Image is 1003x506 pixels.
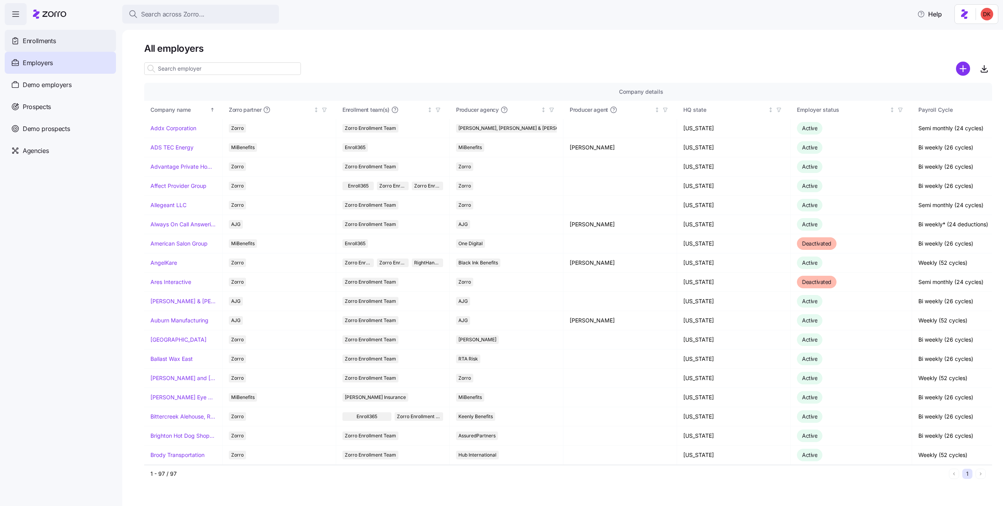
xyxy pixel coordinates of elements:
[458,374,471,382] span: Zorro
[23,58,53,68] span: Employers
[357,412,377,421] span: Enroll365
[150,355,193,363] a: Ballast Wax East
[345,124,396,133] span: Zorro Enrollment Team
[563,311,677,330] td: [PERSON_NAME]
[231,220,241,229] span: AJG
[917,9,942,19] span: Help
[345,355,396,363] span: Zorro Enrollment Team
[23,102,51,112] span: Prospects
[150,317,208,324] a: Auburn Manufacturing
[802,317,817,324] span: Active
[231,431,244,440] span: Zorro
[563,101,677,119] th: Producer agentNot sorted
[231,162,244,171] span: Zorro
[231,182,244,190] span: Zorro
[677,177,791,196] td: [US_STATE]
[313,107,319,113] div: Not sorted
[458,412,493,421] span: Keenly Benefits
[677,446,791,465] td: [US_STATE]
[5,118,116,140] a: Demo prospects
[345,297,396,306] span: Zorro Enrollment Team
[144,62,301,75] input: Search employer
[229,106,261,114] span: Zorro partner
[458,278,471,286] span: Zorro
[802,182,817,189] span: Active
[458,182,471,190] span: Zorro
[956,62,970,76] svg: add icon
[150,163,216,171] a: Advantage Private Home Care
[962,469,972,479] button: 1
[802,355,817,362] span: Active
[23,124,70,134] span: Demo prospects
[450,101,563,119] th: Producer agencyNot sorted
[342,106,389,114] span: Enrollment team(s)
[231,335,244,344] span: Zorro
[768,107,773,113] div: Not sorted
[231,201,244,209] span: Zorro
[677,407,791,426] td: [US_STATE]
[458,220,468,229] span: AJG
[458,239,483,248] span: One Digital
[677,330,791,349] td: [US_STATE]
[918,106,1001,114] div: Payroll Cycle
[458,124,580,133] span: [PERSON_NAME], [PERSON_NAME] & [PERSON_NAME]
[677,157,791,177] td: [US_STATE]
[141,9,205,19] span: Search across Zorro...
[231,412,244,421] span: Zorro
[683,106,766,114] div: HQ state
[397,412,441,421] span: Zorro Enrollment Team
[345,239,366,248] span: Enroll365
[654,107,660,113] div: Not sorted
[458,335,496,344] span: [PERSON_NAME]
[150,220,216,228] a: Always On Call Answering Service
[802,413,817,420] span: Active
[150,278,191,286] a: Ares Interactive
[348,182,369,190] span: Enroll365
[345,220,396,229] span: Zorro Enrollment Team
[802,163,817,170] span: Active
[150,182,206,190] a: Affect Provider Group
[570,106,608,114] span: Producer agent
[150,124,196,132] a: Addx Corporation
[150,413,216,420] a: Bittercreek Alehouse, Red Feather Lounge, Diablo & Sons Saloon
[336,101,450,119] th: Enrollment team(s)Not sorted
[379,258,406,267] span: Zorro Enrollment Experts
[150,451,205,459] a: Brody Transportation
[563,253,677,273] td: [PERSON_NAME]
[231,239,255,248] span: MiBenefits
[5,52,116,74] a: Employers
[677,273,791,292] td: [US_STATE]
[802,298,817,304] span: Active
[458,431,496,440] span: AssuredPartners
[802,125,817,131] span: Active
[981,8,993,20] img: 53e82853980611afef66768ee98075c5
[5,74,116,96] a: Demo employers
[677,215,791,234] td: [US_STATE]
[802,144,817,151] span: Active
[345,451,396,459] span: Zorro Enrollment Team
[949,469,959,479] button: Previous page
[345,431,396,440] span: Zorro Enrollment Team
[150,240,208,248] a: American Salon Group
[563,138,677,157] td: [PERSON_NAME]
[458,297,468,306] span: AJG
[797,106,888,114] div: Employer status
[5,30,116,52] a: Enrollments
[5,140,116,162] a: Agencies
[150,470,946,478] div: 1 - 97 / 97
[345,162,396,171] span: Zorro Enrollment Team
[150,297,216,305] a: [PERSON_NAME] & [PERSON_NAME]'s
[231,451,244,459] span: Zorro
[976,469,986,479] button: Next page
[541,107,546,113] div: Not sorted
[677,196,791,215] td: [US_STATE]
[150,259,177,267] a: AngelKare
[150,106,208,114] div: Company name
[23,80,72,90] span: Demo employers
[802,278,831,285] span: Deactivated
[458,162,471,171] span: Zorro
[150,201,186,209] a: Allegeant LLC
[150,336,206,344] a: [GEOGRAPHIC_DATA]
[231,258,244,267] span: Zorro
[458,393,482,402] span: MiBenefits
